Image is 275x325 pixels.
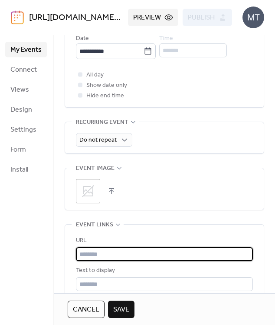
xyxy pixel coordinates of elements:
[79,134,117,146] span: Do not repeat
[10,145,26,155] span: Form
[128,9,178,26] button: Preview
[5,82,47,97] a: Views
[76,179,100,203] div: ;
[10,165,28,175] span: Install
[10,105,32,115] span: Design
[29,10,121,26] a: [URL][DOMAIN_NAME]
[76,117,128,128] span: Recurring event
[10,65,37,75] span: Connect
[5,102,47,117] a: Design
[5,162,47,177] a: Install
[86,91,124,101] span: Hide end time
[76,265,251,276] div: Text to display
[159,33,173,44] span: Time
[108,301,134,318] button: Save
[242,7,264,28] div: MT
[86,70,104,80] span: All day
[76,235,251,246] div: URL
[86,80,127,91] span: Show date only
[68,301,105,318] button: Cancel
[10,125,36,135] span: Settings
[113,305,129,315] span: Save
[5,142,47,157] a: Form
[5,42,47,57] a: My Events
[10,85,29,95] span: Views
[5,122,47,137] a: Settings
[10,45,42,55] span: My Events
[76,163,115,174] span: Event image
[5,62,47,77] a: Connect
[76,220,113,230] span: Event links
[133,13,161,23] span: Preview
[76,33,89,44] span: Date
[73,305,99,315] span: Cancel
[11,10,24,24] img: logo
